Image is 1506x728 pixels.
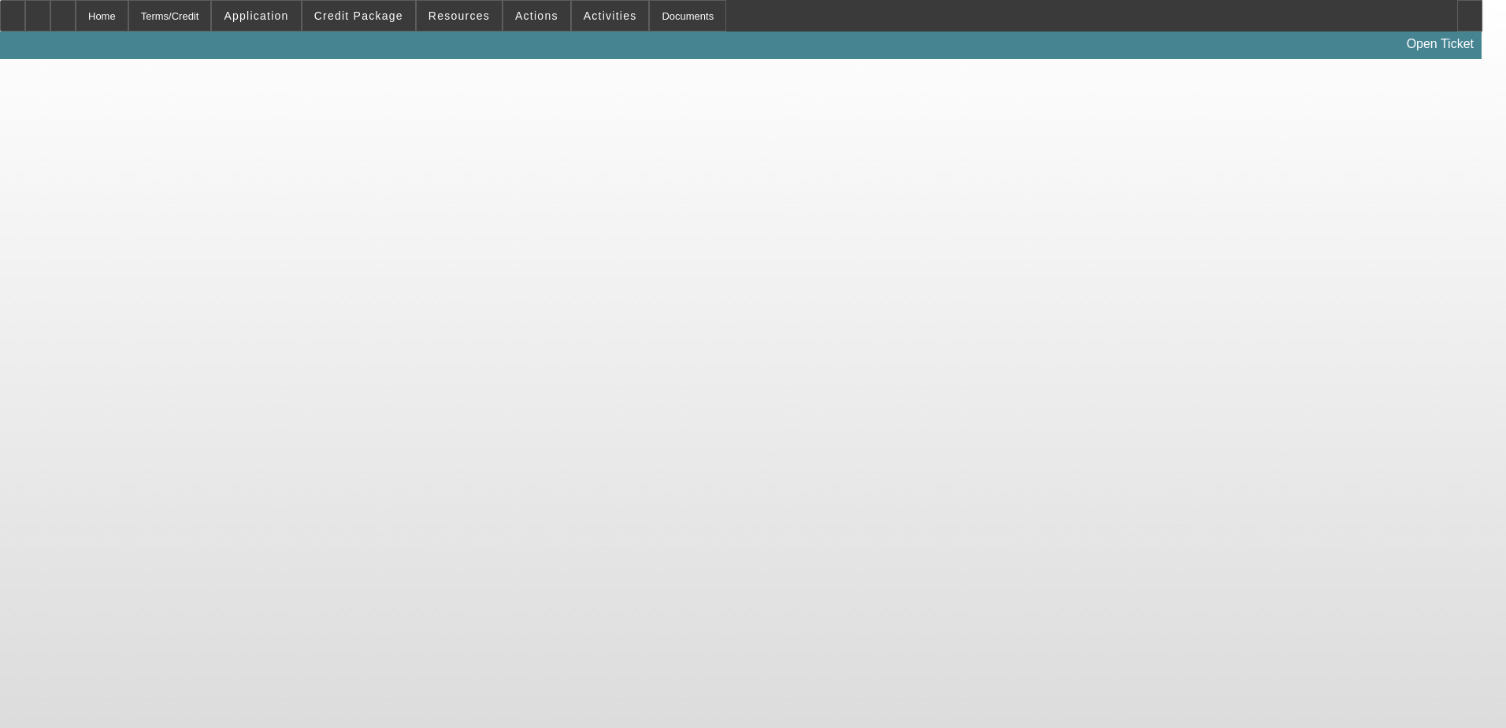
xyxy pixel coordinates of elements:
button: Activities [572,1,649,31]
button: Actions [503,1,570,31]
span: Credit Package [314,9,403,22]
span: Actions [515,9,558,22]
a: Open Ticket [1400,31,1480,58]
span: Activities [584,9,637,22]
span: Resources [428,9,490,22]
button: Resources [417,1,502,31]
span: Application [224,9,288,22]
button: Credit Package [302,1,415,31]
button: Application [212,1,300,31]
